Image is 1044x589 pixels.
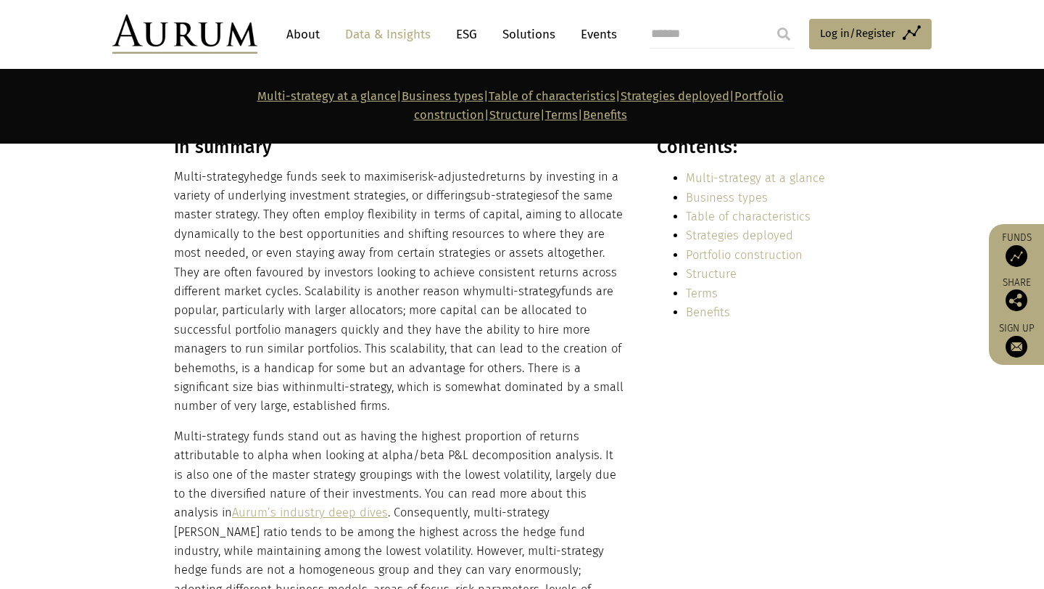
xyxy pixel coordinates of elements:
div: Share [996,278,1037,311]
a: About [279,21,327,48]
img: Aurum [112,15,257,54]
a: Benefits [686,305,730,319]
a: Multi-strategy at a glance [686,171,825,185]
img: Sign up to our newsletter [1006,336,1027,358]
input: Submit [769,20,798,49]
span: risk-adjusted [415,170,486,184]
a: ESG [449,21,484,48]
a: Strategies deployed [621,89,729,103]
a: Strategies deployed [686,228,793,242]
strong: | | | | | | [257,89,784,122]
span: multi-strategy [316,380,391,394]
p: hedge funds seek to maximise returns by investing in a variety of underlying investment strategie... [174,168,625,416]
a: Solutions [495,21,563,48]
a: Data & Insights [338,21,438,48]
span: Log in/Register [820,25,895,42]
span: multi-strategy [485,284,561,298]
a: Table of characteristics [686,210,811,223]
strong: | [578,108,583,122]
a: Aurum’s industry deep dives [232,506,388,519]
a: Portfolio construction [686,248,803,262]
span: sub-strategies [471,189,548,202]
a: Events [573,21,617,48]
h3: In summary [174,136,625,158]
a: Funds [996,231,1037,267]
a: Benefits [583,108,627,122]
a: Business types [686,191,768,205]
a: Multi-strategy at a glance [257,89,397,103]
a: Structure [489,108,540,122]
a: Structure [686,267,737,281]
a: Sign up [996,322,1037,358]
a: Table of characteristics [489,89,616,103]
a: Business types [402,89,484,103]
h3: Contents: [657,136,866,158]
a: Terms [545,108,578,122]
span: Multi-strategy [174,170,249,184]
img: Share this post [1006,289,1027,311]
a: Terms [686,287,718,300]
img: Access Funds [1006,245,1027,267]
a: Log in/Register [809,19,932,49]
